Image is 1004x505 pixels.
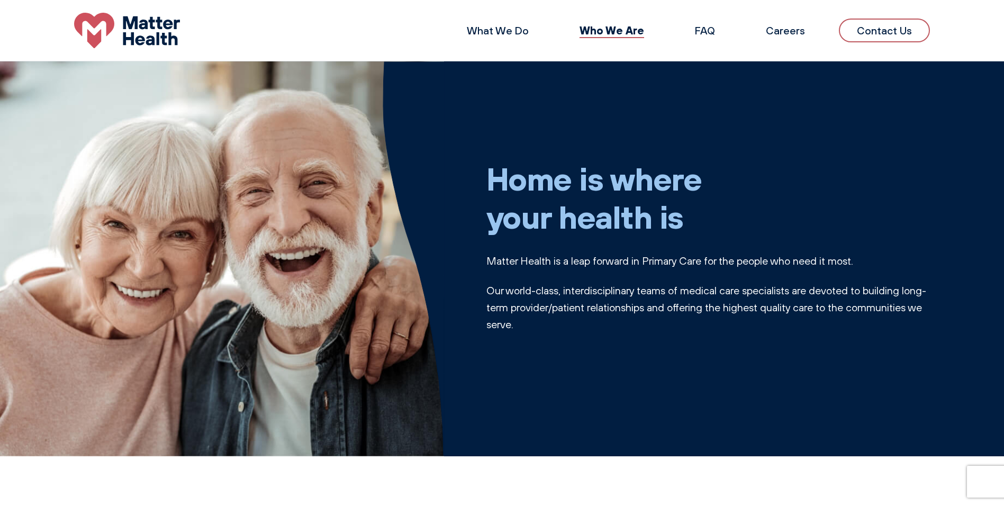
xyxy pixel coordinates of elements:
h1: Home is where your health is [486,159,930,236]
a: Who We Are [580,23,644,37]
a: Contact Us [839,19,930,42]
a: What We Do [467,24,529,37]
p: Matter Health is a leap forward in Primary Care for the people who need it most. [486,252,930,269]
p: Our world-class, interdisciplinary teams of medical care specialists are devoted to building long... [486,282,930,333]
a: Careers [766,24,805,37]
a: FAQ [695,24,715,37]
